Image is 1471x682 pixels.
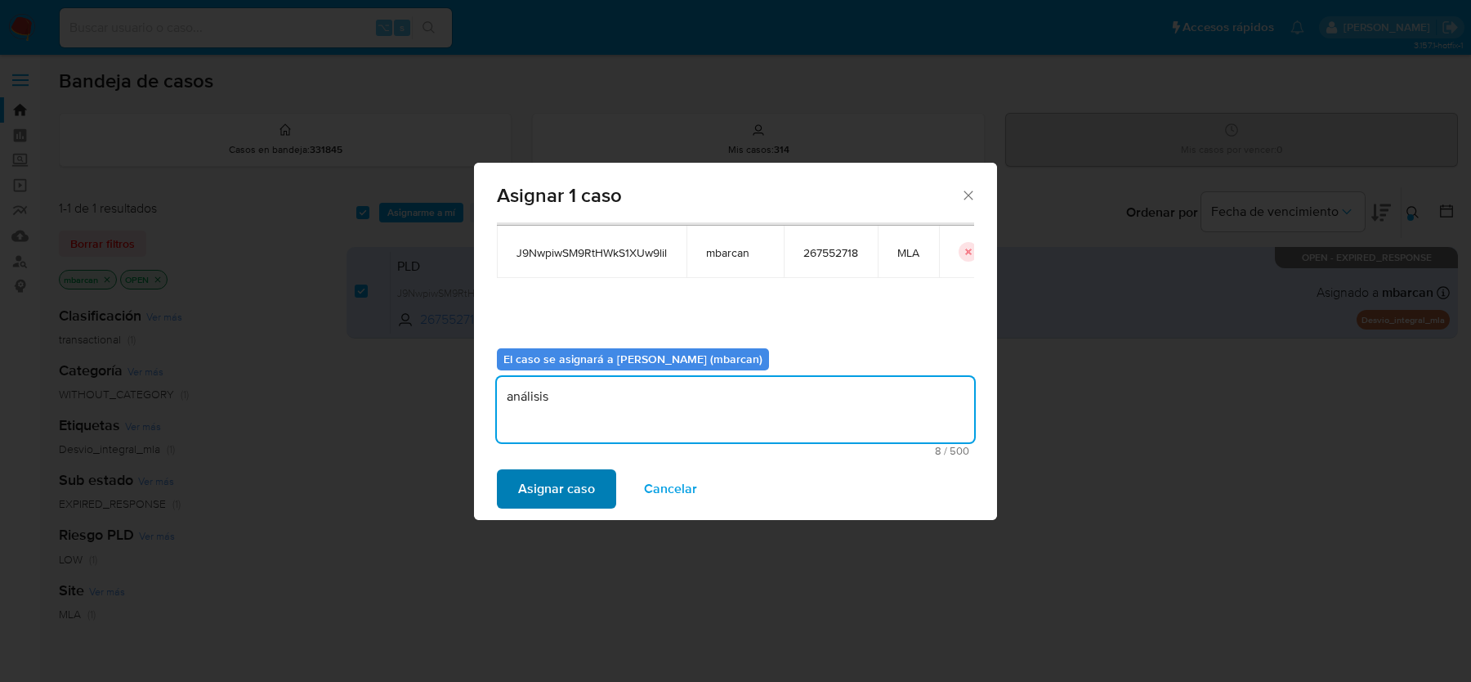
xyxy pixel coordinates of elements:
button: icon-button [959,242,978,262]
span: Cancelar [644,471,697,507]
span: MLA [897,245,919,260]
button: Cerrar ventana [960,187,975,202]
span: Asignar 1 caso [497,186,960,205]
button: Cancelar [623,469,718,509]
span: mbarcan [706,245,764,260]
div: assign-modal [474,163,997,520]
span: Máximo 500 caracteres [502,446,969,456]
b: El caso se asignará a [PERSON_NAME] (mbarcan) [503,351,762,367]
span: Asignar caso [518,471,595,507]
span: 267552718 [803,245,858,260]
textarea: análisis [497,377,974,442]
span: J9NwpiwSM9RtHWkS1XUw9lil [516,245,667,260]
button: Asignar caso [497,469,616,509]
